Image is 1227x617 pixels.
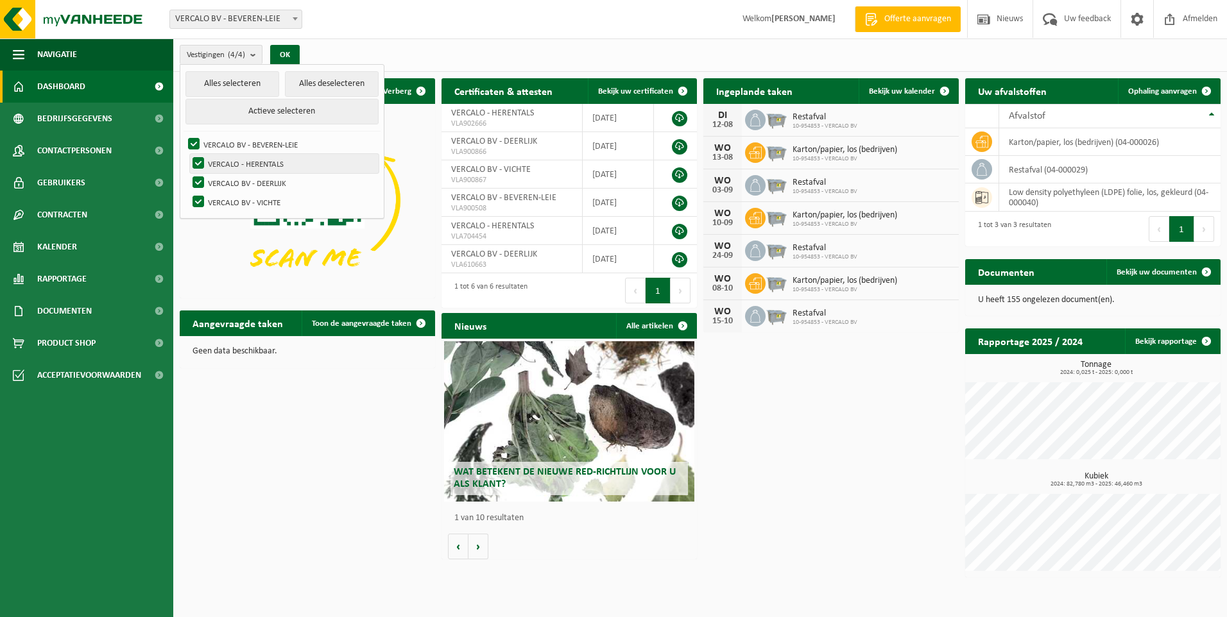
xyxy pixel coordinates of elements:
td: low density polyethyleen (LDPE) folie, los, gekleurd (04-000040) [999,183,1221,212]
strong: [PERSON_NAME] [771,14,836,24]
span: Rapportage [37,263,87,295]
label: VERCALO BV - BEVEREN-LEIE [185,135,379,154]
button: 1 [1169,216,1194,242]
span: 10-954853 - VERCALO BV [793,253,857,261]
div: 15-10 [710,317,735,326]
td: [DATE] [583,104,653,132]
span: Ophaling aanvragen [1128,87,1197,96]
span: VLA704454 [451,232,572,242]
h2: Documenten [965,259,1047,284]
h3: Kubiek [972,472,1221,487]
span: VLA900508 [451,203,572,214]
h2: Aangevraagde taken [180,310,296,335]
span: Restafval [793,178,857,188]
button: Verberg [373,78,434,104]
div: 10-09 [710,219,735,228]
span: 10-954853 - VERCALO BV [793,286,897,294]
a: Ophaling aanvragen [1118,78,1219,104]
span: Product Shop [37,327,96,359]
button: Alles deselecteren [285,71,379,97]
td: restafval (04-000029) [999,156,1221,183]
span: Bekijk uw documenten [1117,268,1197,276]
button: Actieve selecteren [185,99,379,124]
td: [DATE] [583,217,653,245]
p: 1 van 10 resultaten [454,514,691,523]
div: 12-08 [710,121,735,130]
span: Wat betekent de nieuwe RED-richtlijn voor u als klant? [454,467,676,489]
a: Offerte aanvragen [855,6,961,32]
span: Navigatie [37,38,77,71]
span: 2024: 82,780 m3 - 2025: 46,460 m3 [972,481,1221,487]
span: Toon de aangevraagde taken [312,319,411,328]
span: Bedrijfsgegevens [37,103,112,135]
div: WO [710,307,735,317]
button: OK [270,45,300,65]
div: DI [710,110,735,121]
div: 13-08 [710,153,735,162]
span: Restafval [793,112,857,123]
img: WB-2500-GAL-GY-01 [766,271,787,293]
span: Restafval [793,243,857,253]
td: [DATE] [583,245,653,273]
td: karton/papier, los (bedrijven) (04-000026) [999,128,1221,156]
span: 10-954853 - VERCALO BV [793,221,897,228]
a: Alle artikelen [616,313,696,339]
span: 10-954853 - VERCALO BV [793,123,857,130]
div: WO [710,208,735,219]
h2: Ingeplande taken [703,78,805,103]
button: Previous [1149,216,1169,242]
td: [DATE] [583,189,653,217]
img: WB-2500-GAL-GY-01 [766,140,787,162]
div: WO [710,143,735,153]
span: VERCALO BV - BEVEREN-LEIE [170,10,302,28]
a: Toon de aangevraagde taken [302,310,434,336]
h2: Nieuws [442,313,499,338]
span: Bekijk uw certificaten [598,87,673,96]
p: U heeft 155 ongelezen document(en). [978,296,1208,305]
span: VERCALO BV - DEERLIJK [451,137,537,146]
div: 1 tot 6 van 6 resultaten [448,276,528,305]
a: Wat betekent de nieuwe RED-richtlijn voor u als klant? [444,341,694,502]
span: 10-954853 - VERCALO BV [793,319,857,326]
span: Restafval [793,308,857,319]
span: 2024: 0,025 t - 2025: 0,000 t [972,369,1221,376]
span: Offerte aanvragen [881,13,954,26]
span: VLA900867 [451,175,572,185]
h3: Tonnage [972,360,1221,376]
div: WO [710,274,735,284]
h2: Uw afvalstoffen [965,78,1060,103]
span: Contactpersonen [37,135,112,167]
span: VLA902666 [451,119,572,129]
span: Acceptatievoorwaarden [37,359,141,391]
span: Gebruikers [37,167,85,199]
span: Karton/papier, los (bedrijven) [793,276,897,286]
span: VLA610663 [451,260,572,270]
span: 10-954853 - VERCALO BV [793,188,857,196]
span: Contracten [37,199,87,231]
label: VERCALO BV - VICHTE [190,192,379,212]
img: WB-2500-GAL-GY-01 [766,304,787,326]
div: 08-10 [710,284,735,293]
img: WB-2500-GAL-GY-01 [766,239,787,260]
span: VERCALO BV - BEVEREN-LEIE [169,10,302,29]
span: VLA900866 [451,147,572,157]
button: Next [671,278,691,303]
span: Karton/papier, los (bedrijven) [793,210,897,221]
label: VERCALO - HERENTALS [190,154,379,173]
count: (4/4) [228,51,245,59]
h2: Certificaten & attesten [442,78,565,103]
div: WO [710,241,735,251]
button: Vestigingen(4/4) [180,45,262,64]
button: Next [1194,216,1214,242]
span: Vestigingen [187,46,245,65]
label: VERCALO BV - DEERLIJK [190,173,379,192]
a: Bekijk uw documenten [1106,259,1219,285]
button: 1 [646,278,671,303]
img: WB-2500-GAL-GY-01 [766,206,787,228]
span: VERCALO BV - VICHTE [451,165,531,174]
span: Kalender [37,231,77,263]
div: 1 tot 3 van 3 resultaten [972,215,1051,243]
span: Bekijk uw kalender [869,87,935,96]
img: WB-2500-GAL-GY-01 [766,173,787,195]
span: Afvalstof [1009,111,1045,121]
